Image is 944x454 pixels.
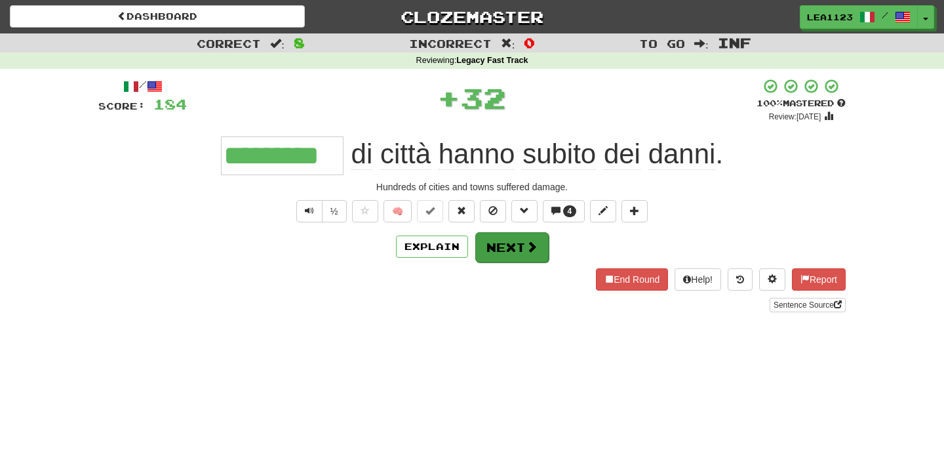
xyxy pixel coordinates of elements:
span: 8 [294,35,305,51]
div: Hundreds of cities and towns suffered damage. [98,180,846,194]
span: hanno [439,138,515,170]
span: subito [522,138,596,170]
a: Sentence Source [770,298,846,312]
span: città [380,138,431,170]
span: 32 [460,81,506,114]
div: Mastered [757,98,846,110]
span: To go [639,37,685,50]
span: Lea1123 [807,11,853,23]
button: Edit sentence (alt+d) [590,200,616,222]
button: End Round [596,268,668,291]
button: Next [475,232,549,262]
button: Add to collection (alt+a) [621,200,648,222]
span: Score: [98,100,146,112]
span: Inf [718,35,751,51]
span: di [351,138,373,170]
span: 0 [524,35,535,51]
button: ½ [322,200,347,222]
a: Dashboard [10,5,305,28]
button: Grammar (alt+g) [511,200,538,222]
a: Clozemaster [324,5,619,28]
button: Reset to 0% Mastered (alt+r) [448,200,475,222]
span: danni [648,138,716,170]
span: / [882,10,888,20]
div: / [98,78,187,94]
button: 🧠 [383,200,412,222]
strong: Legacy Fast Track [456,56,528,65]
button: 4 [543,200,585,222]
span: 4 [568,207,572,216]
span: : [501,38,515,49]
span: 184 [153,96,187,112]
span: dei [604,138,640,170]
span: : [270,38,285,49]
span: . [344,138,723,170]
button: Explain [396,236,468,258]
button: Ignore sentence (alt+i) [480,200,506,222]
span: Incorrect [409,37,492,50]
button: Round history (alt+y) [728,268,753,291]
span: + [437,78,460,117]
button: Help! [675,268,721,291]
small: Review: [DATE] [769,112,821,121]
button: Favorite sentence (alt+f) [352,200,378,222]
span: Correct [197,37,261,50]
div: Text-to-speech controls [294,200,347,222]
button: Report [792,268,846,291]
button: Play sentence audio (ctl+space) [296,200,323,222]
span: : [694,38,709,49]
button: Set this sentence to 100% Mastered (alt+m) [417,200,443,222]
span: 100 % [757,98,783,108]
a: Lea1123 / [800,5,918,29]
